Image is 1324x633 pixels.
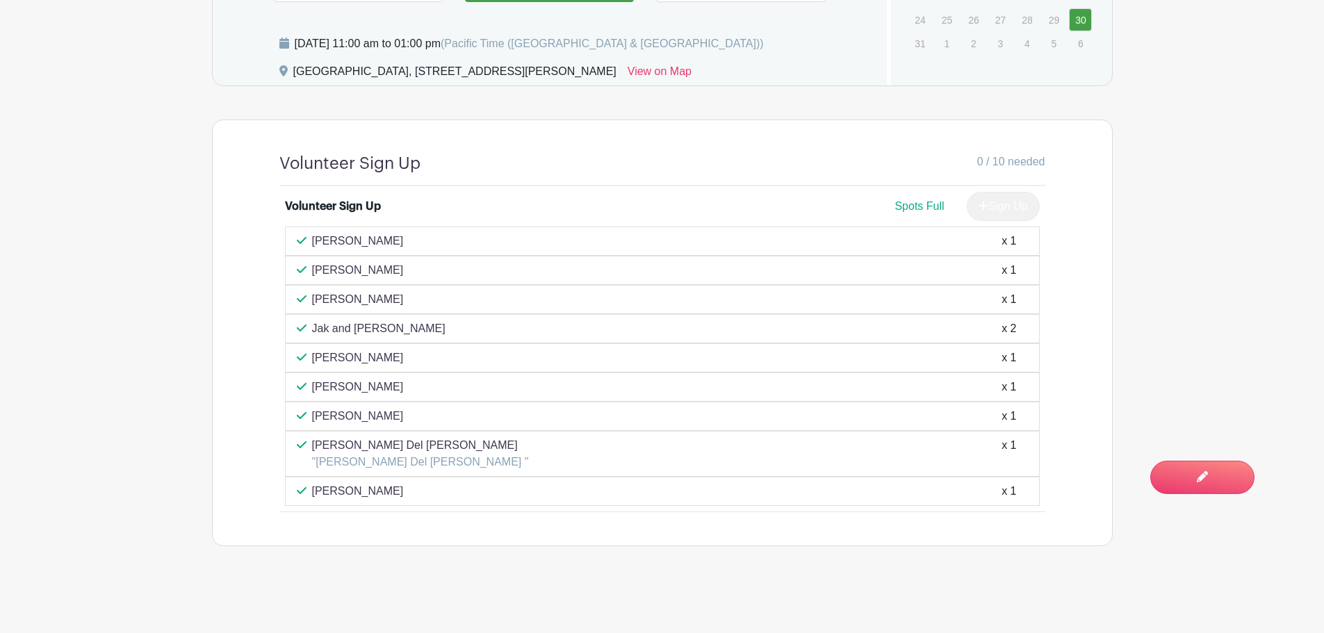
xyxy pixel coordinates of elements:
p: 31 [908,33,931,54]
p: [PERSON_NAME] [312,483,404,500]
p: [PERSON_NAME] [312,379,404,395]
div: x 1 [1002,291,1016,308]
div: x 1 [1002,233,1016,249]
p: 6 [1069,33,1092,54]
div: x 2 [1002,320,1016,337]
div: x 1 [1002,437,1016,470]
p: Jak and [PERSON_NAME] [312,320,446,337]
p: 4 [1015,33,1038,54]
a: View on Map [628,63,692,85]
div: x 1 [1002,483,1016,500]
div: Volunteer Sign Up [285,198,381,215]
span: Spots Full [894,200,944,212]
p: "[PERSON_NAME] Del [PERSON_NAME] " [312,454,529,470]
p: 28 [1015,9,1038,31]
p: [PERSON_NAME] [312,350,404,366]
h4: Volunteer Sign Up [279,154,420,174]
p: [PERSON_NAME] [312,233,404,249]
p: [PERSON_NAME] Del [PERSON_NAME] [312,437,529,454]
div: [GEOGRAPHIC_DATA], [STREET_ADDRESS][PERSON_NAME] [293,63,616,85]
div: x 1 [1002,408,1016,425]
p: 25 [935,9,958,31]
div: x 1 [1002,262,1016,279]
p: 24 [908,9,931,31]
p: 5 [1043,33,1065,54]
p: 2 [962,33,985,54]
div: x 1 [1002,379,1016,395]
span: (Pacific Time ([GEOGRAPHIC_DATA] & [GEOGRAPHIC_DATA])) [441,38,764,49]
div: x 1 [1002,350,1016,366]
p: 3 [989,33,1012,54]
p: 26 [962,9,985,31]
div: [DATE] 11:00 am to 01:00 pm [295,35,764,52]
p: [PERSON_NAME] [312,262,404,279]
p: 27 [989,9,1012,31]
p: [PERSON_NAME] [312,291,404,308]
a: 30 [1069,8,1092,31]
p: [PERSON_NAME] [312,408,404,425]
span: 0 / 10 needed [977,154,1045,170]
p: 29 [1043,9,1065,31]
p: 1 [935,33,958,54]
